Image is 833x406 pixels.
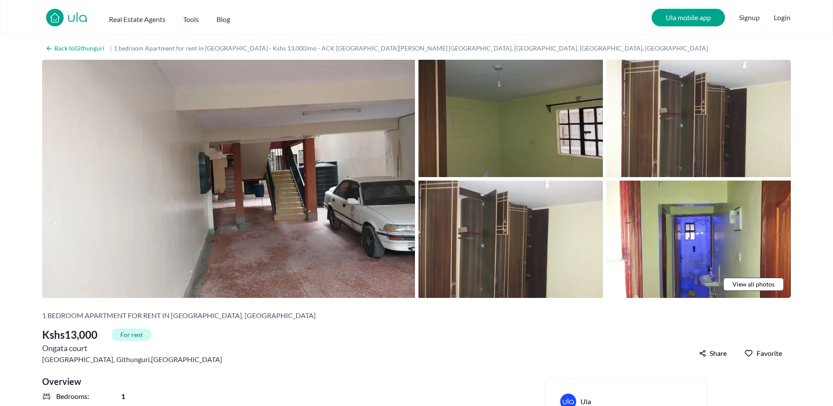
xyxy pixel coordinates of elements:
button: Tools [183,11,199,25]
h2: Real Estate Agents [109,14,166,25]
a: Back toGithunguri [42,42,108,54]
span: 1 [121,391,125,402]
img: 1 bedroom Apartment for rent in Githunguri - Kshs 13,000/mo - opposite ACK St Monica Parish Utawa... [418,60,603,177]
img: 1 bedroom Apartment for rent in Githunguri - Kshs 13,000/mo - opposite ACK St Monica Parish Utawa... [418,181,603,298]
span: Kshs 13,000 [42,328,97,342]
h2: Tools [183,14,199,25]
h2: 1 bedroom Apartment for rent in [GEOGRAPHIC_DATA], [GEOGRAPHIC_DATA] [42,310,316,321]
nav: Main [109,11,248,25]
span: Signup [739,9,760,26]
a: Ula mobile app [652,9,725,26]
h2: Back to Githunguri [54,44,105,53]
h2: Overview [42,375,506,388]
h1: 1 bedroom Apartment for rent in [GEOGRAPHIC_DATA] - Kshs 13,000/mo - ACK [GEOGRAPHIC_DATA][PERSON... [114,44,717,53]
img: 1 bedroom Apartment for rent in Githunguri - Kshs 13,000/mo - opposite ACK St Monica Parish Utawa... [606,181,791,298]
span: Bedrooms: [56,391,89,402]
span: | [110,43,112,54]
span: For rent [112,329,151,341]
a: Githunguri [116,354,150,365]
h2: Blog [216,14,230,25]
img: 1 bedroom Apartment for rent in Githunguri - Kshs 13,000/mo - opposite ACK St Monica Parish Utawa... [606,60,791,177]
a: Blog [216,11,230,25]
span: View all photos [732,280,775,289]
span: Favorite [757,348,782,359]
button: Login [774,12,790,23]
button: Real Estate Agents [109,11,166,25]
span: Share [710,348,727,359]
h2: Ongata court [42,342,222,354]
img: 1 bedroom Apartment for rent in Githunguri - Kshs 13,000/mo - opposite ACK St Monica Parish Utawa... [42,60,415,298]
a: View all photos [723,278,784,291]
a: ula [67,11,88,26]
span: [GEOGRAPHIC_DATA] , , [GEOGRAPHIC_DATA] [42,354,222,365]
